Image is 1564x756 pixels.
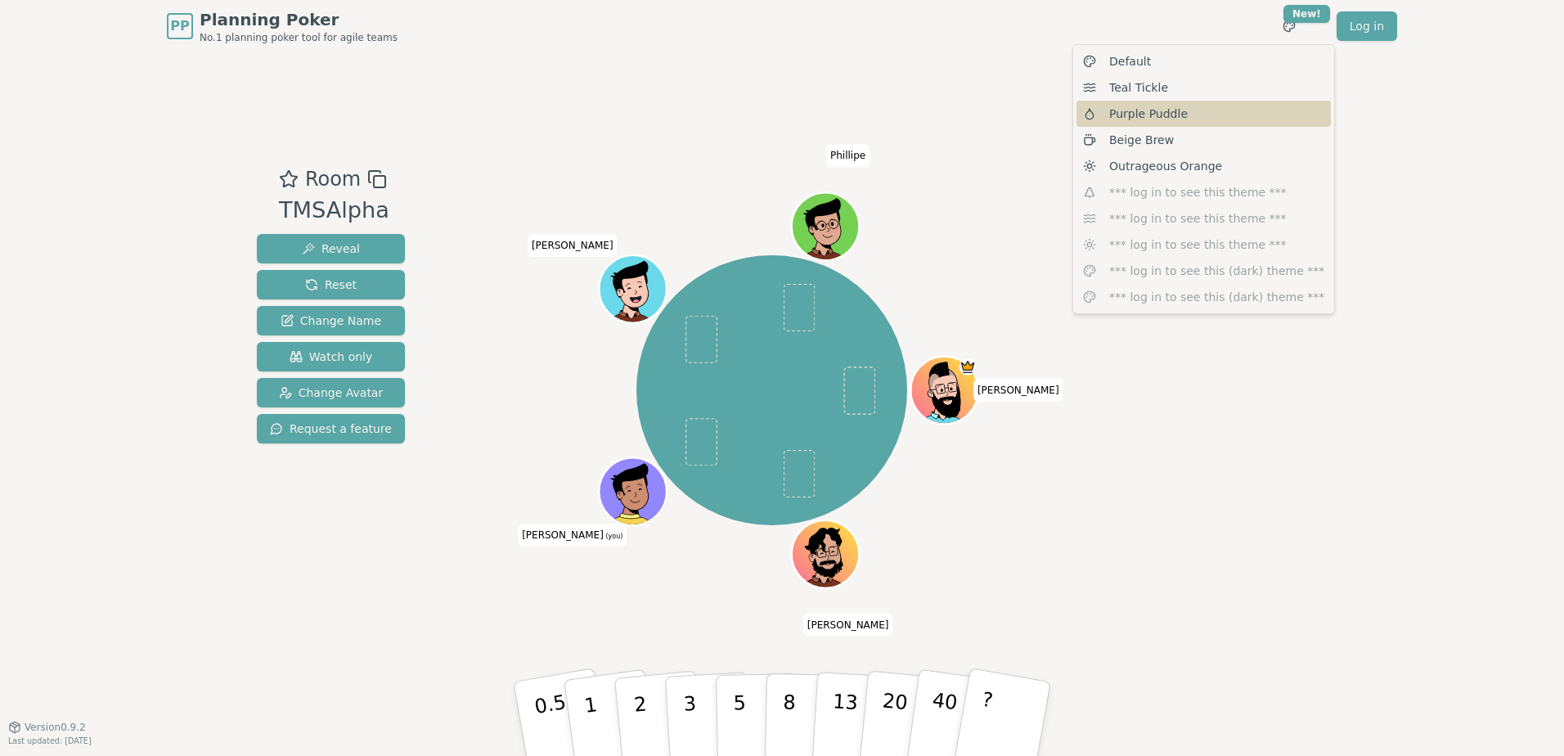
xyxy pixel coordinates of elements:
span: Outrageous Orange [1109,158,1222,174]
span: Teal Tickle [1109,79,1168,96]
span: Purple Puddle [1109,106,1188,122]
span: Beige Brew [1109,132,1174,148]
span: Default [1109,53,1151,70]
